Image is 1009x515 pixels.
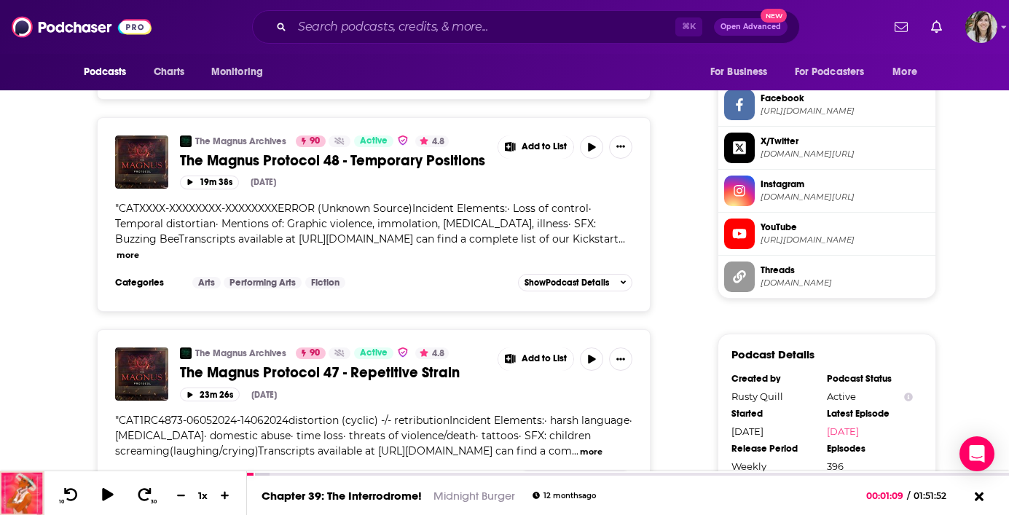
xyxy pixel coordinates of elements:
button: Show More Button [609,135,632,159]
div: Latest Episode [827,408,913,420]
span: Instagram [761,178,930,191]
span: New [761,9,787,23]
img: The Magnus Archives [180,135,192,147]
button: Open AdvancedNew [714,18,788,36]
span: Show Podcast Details [525,278,609,288]
button: Show More Button [498,347,574,371]
a: 90 [296,135,326,147]
img: verified Badge [397,134,409,146]
button: Show profile menu [965,11,997,43]
div: Created by [731,373,817,385]
span: Charts [154,62,185,82]
span: CAT1RC4873-06052024-14062024distortion (cyclic) -/- retributionIncident Elements:· harsh language... [115,414,632,457]
span: twitter.com/TheRustyQuill [761,149,930,160]
img: verified Badge [397,346,409,358]
span: Logged in as devinandrade [965,11,997,43]
span: Threads [761,264,930,277]
a: 90 [296,347,326,359]
span: 90 [310,134,320,149]
div: [DATE] [731,425,817,437]
span: 90 [310,346,320,361]
a: X/Twitter[DOMAIN_NAME][URL] [724,133,930,163]
div: Weekly [731,460,817,472]
span: Open Advanced [721,23,781,31]
img: User Profile [965,11,997,43]
div: Podcast Status [827,373,913,385]
a: Instagram[DOMAIN_NAME][URL] [724,176,930,206]
button: Show More Button [609,347,632,371]
span: instagram.com/rustyquilluk [761,192,930,203]
span: 01:51:52 [910,490,961,501]
span: / [907,490,910,501]
span: Monitoring [211,62,263,82]
span: " [115,202,619,245]
button: open menu [74,58,146,86]
span: Podcasts [84,62,127,82]
span: For Podcasters [795,62,865,82]
span: Facebook [761,92,930,105]
button: more [117,249,139,262]
button: 4.8 [415,135,449,147]
button: more [580,446,602,458]
span: 30 [151,499,157,505]
button: 23m 26s [180,388,240,401]
span: For Business [710,62,768,82]
div: 12 months ago [533,492,596,500]
span: " [115,414,632,457]
a: Show notifications dropdown [889,15,914,39]
span: ⌘ K [675,17,702,36]
a: The Magnus Archives [195,135,286,147]
div: Rusty Quill [731,390,817,402]
img: The Magnus Protocol 47 - Repetitive Strain [115,347,168,401]
span: Add to List [522,353,567,364]
a: Active [354,135,393,147]
img: The Magnus Archives [180,347,192,359]
button: 10 [56,487,84,505]
button: 30 [132,487,160,505]
div: Episodes [827,443,913,455]
span: CATXXXX-XXXXXXXX-XXXXXXXXERROR (Unknown Source)Incident Elements:· Loss of control· Temporal dist... [115,202,619,245]
a: [DATE] [827,425,913,437]
div: Search podcasts, credits, & more... [252,10,800,44]
h3: Podcast Details [731,347,814,361]
button: ShowPodcast Details [518,274,633,291]
a: Chapter 39: The Interrodrome! [262,489,422,503]
a: Arts [192,277,221,288]
span: The Magnus Protocol 48 - Temporary Positions [180,152,485,170]
a: Threads[DOMAIN_NAME] [724,262,930,292]
span: 10 [59,499,64,505]
span: threads.net [761,278,930,288]
a: The Magnus Protocol 47 - Repetitive Strain [180,363,487,382]
div: 396 [827,460,913,472]
button: open menu [700,58,786,86]
a: The Magnus Protocol 48 - Temporary Positions [115,135,168,189]
button: open menu [882,58,935,86]
button: open menu [785,58,886,86]
a: The Magnus Archives [195,347,286,359]
button: 4.8 [415,347,449,359]
button: open menu [201,58,282,86]
a: Show notifications dropdown [925,15,948,39]
button: 19m 38s [180,176,239,189]
img: Podchaser - Follow, Share and Rate Podcasts [12,13,152,41]
span: Active [360,134,388,149]
span: 00:01:09 [866,490,907,501]
input: Search podcasts, credits, & more... [292,15,675,39]
div: 1 x [191,490,216,501]
span: ... [619,232,625,245]
div: Release Period [731,443,817,455]
div: Open Intercom Messenger [959,436,994,471]
a: The Magnus Protocol 48 - Temporary Positions [180,152,487,170]
button: Show More Button [498,135,574,159]
a: Midnight Burger [433,489,515,503]
a: Fiction [305,277,345,288]
div: Active [827,390,913,402]
span: YouTube [761,221,930,234]
div: [DATE] [251,390,277,400]
span: More [892,62,917,82]
span: The Magnus Protocol 47 - Repetitive Strain [180,363,460,382]
button: Show Info [904,391,913,402]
